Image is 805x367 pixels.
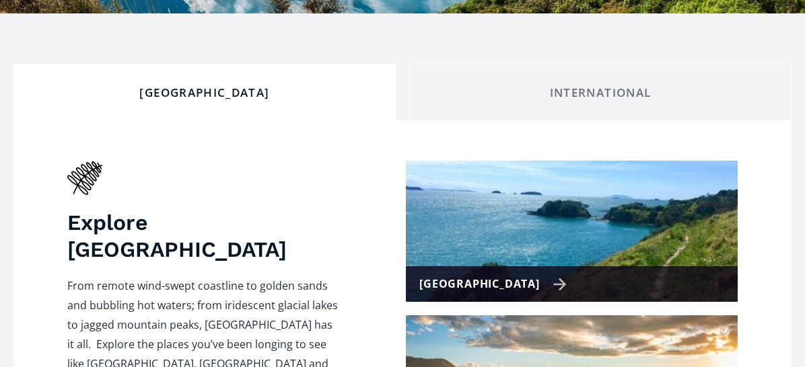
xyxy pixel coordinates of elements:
a: [GEOGRAPHIC_DATA] [406,161,738,302]
h3: Explore [GEOGRAPHIC_DATA] [67,209,339,263]
div: [GEOGRAPHIC_DATA] [25,85,384,100]
div: International [421,85,780,100]
div: [GEOGRAPHIC_DATA] [419,274,567,294]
